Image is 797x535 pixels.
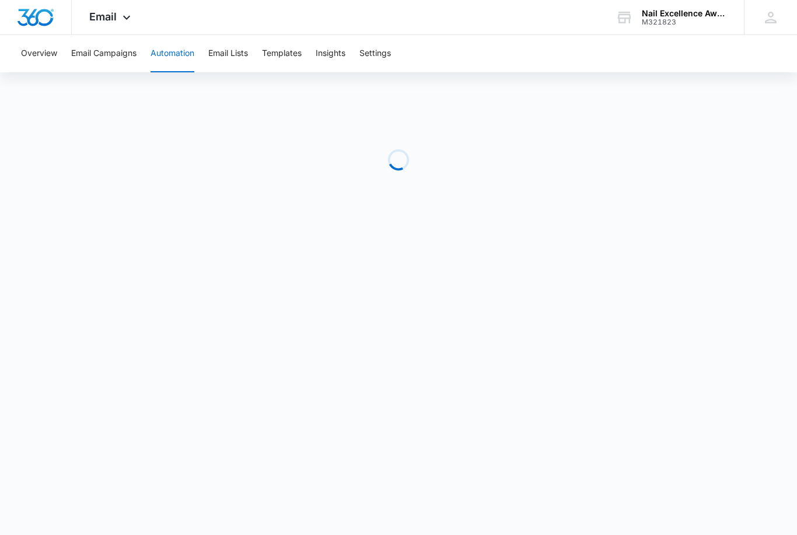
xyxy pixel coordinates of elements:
[316,35,345,72] button: Insights
[89,11,117,23] span: Email
[71,35,137,72] button: Email Campaigns
[21,35,57,72] button: Overview
[151,35,194,72] button: Automation
[262,35,302,72] button: Templates
[359,35,391,72] button: Settings
[642,9,727,18] div: account name
[642,18,727,26] div: account id
[208,35,248,72] button: Email Lists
